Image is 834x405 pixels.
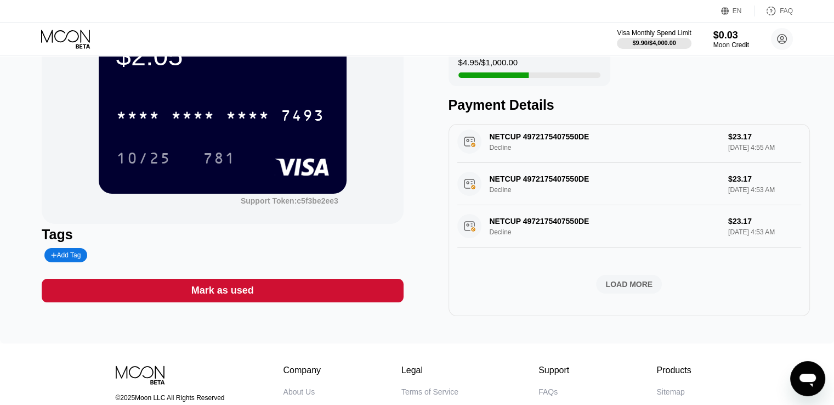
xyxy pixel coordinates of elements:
div: FAQ [780,7,793,15]
div: Sitemap [656,387,684,396]
div: © 2025 Moon LLC All Rights Reserved [116,394,234,402]
div: Tags [42,227,403,243]
div: 10/25 [116,151,171,168]
div: EN [733,7,742,15]
div: 10/25 [108,144,179,172]
div: $2.05 [116,41,329,71]
div: 781 [195,144,244,172]
div: About Us [283,387,315,396]
div: $9.90 / $4,000.00 [632,40,676,46]
div: FAQ [754,5,793,16]
div: FAQs [538,387,558,396]
div: LOAD MORE [605,279,653,289]
div: Terms of Service [401,387,458,396]
div: Mark as used [191,284,254,297]
div: Visa Monthly Spend Limit [617,29,691,37]
div: Payment Details [449,97,810,113]
iframe: Button to launch messaging window [790,361,825,396]
div: LOAD MORE [457,275,801,294]
div: Legal [401,365,458,375]
div: 7493 [281,108,325,126]
div: Add Tag [44,248,87,262]
div: Products [656,365,691,375]
div: $0.03 [713,30,749,41]
div: Add Tag [51,251,81,259]
div: Visa Monthly Spend Limit$9.90/$4,000.00 [617,29,691,49]
div: Company [283,365,321,375]
div: EN [721,5,754,16]
div: $0.03Moon Credit [713,30,749,49]
div: 781 [203,151,236,168]
div: Support Token: c5f3be2ee3 [241,196,338,205]
div: Support Token:c5f3be2ee3 [241,196,338,205]
div: Mark as used [42,279,403,302]
div: Support [538,365,576,375]
div: $4.95 / $1,000.00 [458,58,518,72]
div: Moon Credit [713,41,749,49]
